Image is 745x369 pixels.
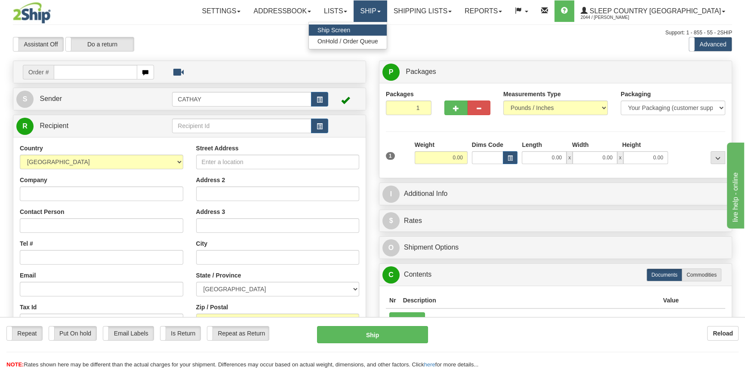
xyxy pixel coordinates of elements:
[588,7,721,15] span: Sleep Country [GEOGRAPHIC_DATA]
[20,303,37,311] label: Tax Id
[382,63,729,81] a: P Packages
[382,239,729,256] a: OShipment Options
[472,140,503,149] label: Dims Code
[415,140,434,149] label: Weight
[386,293,400,308] th: Nr
[309,36,387,47] a: OnHold / Order Queue
[689,37,732,51] label: Advanced
[424,361,435,368] a: here
[16,90,172,108] a: S Sender
[382,186,400,203] span: I
[713,330,733,337] b: Reload
[581,13,645,22] span: 2044 / [PERSON_NAME]
[354,0,387,22] a: Ship
[196,155,360,169] input: Enter a location
[317,326,428,343] button: Ship
[16,91,34,108] span: S
[196,239,207,248] label: City
[574,0,732,22] a: Sleep Country [GEOGRAPHIC_DATA] 2044 / [PERSON_NAME]
[382,64,400,81] span: P
[6,361,24,368] span: NOTE:
[172,119,311,133] input: Recipient Id
[195,0,247,22] a: Settings
[20,144,43,152] label: Country
[16,118,34,135] span: R
[622,140,641,149] label: Height
[196,303,228,311] label: Zip / Postal
[317,27,350,34] span: Ship Screen
[617,151,623,164] span: x
[503,90,561,98] label: Measurements Type
[382,239,400,256] span: O
[386,90,414,98] label: Packages
[659,293,682,308] th: Value
[6,5,80,15] div: live help - online
[196,207,225,216] label: Address 3
[196,144,239,152] label: Street Address
[309,24,387,36] a: Ship Screen
[40,122,68,129] span: Recipient
[382,212,400,229] span: $
[386,152,395,160] span: 1
[382,212,729,230] a: $Rates
[196,271,241,280] label: State / Province
[387,0,458,22] a: Shipping lists
[317,38,378,45] span: OnHold / Order Queue
[566,151,573,164] span: x
[389,312,425,327] button: Add New
[160,326,200,340] label: Is Return
[20,271,36,280] label: Email
[458,0,508,22] a: Reports
[20,207,64,216] label: Contact Person
[16,117,155,135] a: R Recipient
[196,176,225,184] label: Address 2
[247,0,317,22] a: Addressbook
[207,326,269,340] label: Repeat as Return
[23,65,54,79] span: Order #
[711,151,725,164] div: ...
[172,92,311,107] input: Sender Id
[66,37,134,51] label: Do a return
[707,326,739,341] button: Reload
[522,140,542,149] label: Length
[7,326,42,340] label: Repeat
[382,185,729,203] a: IAdditional Info
[49,326,97,340] label: Put On hold
[725,140,744,228] iframe: chat widget
[40,95,62,102] span: Sender
[382,266,400,284] span: C
[682,268,721,281] label: Commodities
[621,90,651,98] label: Packaging
[382,266,729,284] a: CContents
[317,0,354,22] a: Lists
[13,37,63,51] label: Assistant Off
[20,176,47,184] label: Company
[13,29,732,37] div: Support: 1 - 855 - 55 - 2SHIP
[400,293,660,308] th: Description
[406,68,436,75] span: Packages
[13,2,51,24] img: logo2044.jpg
[572,140,589,149] label: Width
[646,268,682,281] label: Documents
[103,326,154,340] label: Email Labels
[20,239,33,248] label: Tel #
